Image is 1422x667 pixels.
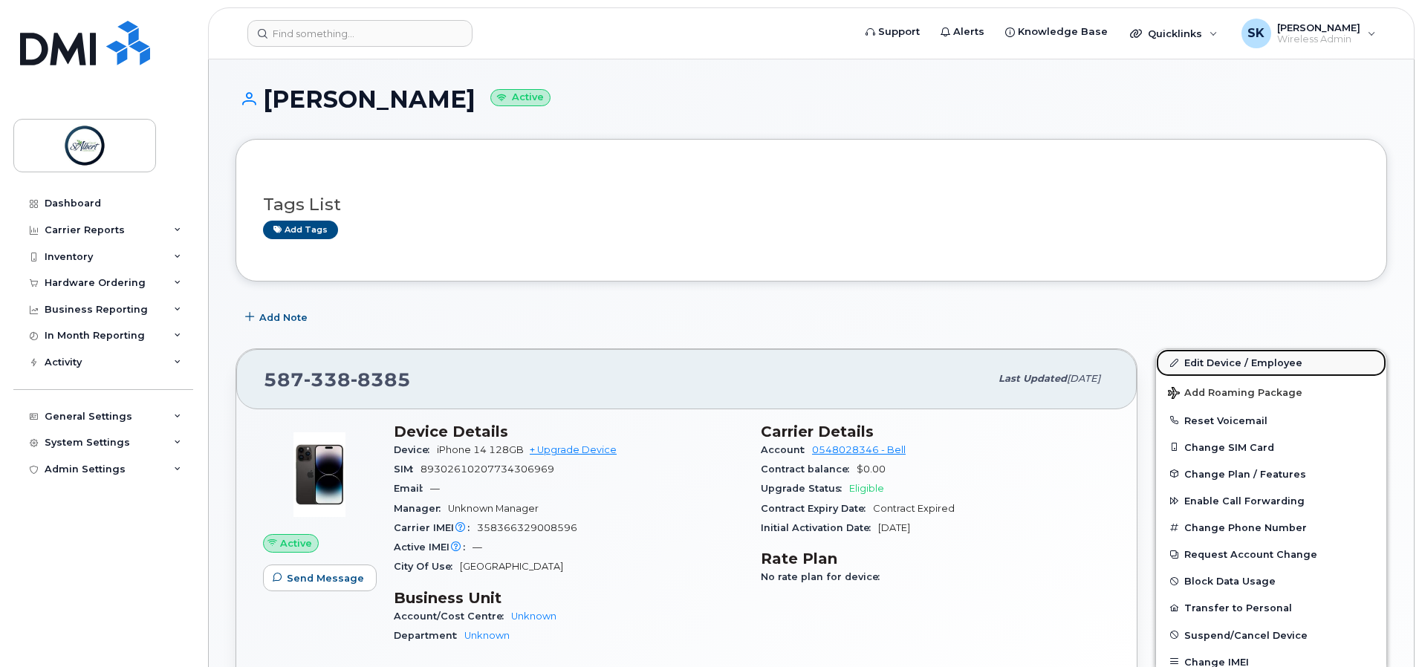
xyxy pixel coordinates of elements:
[263,564,377,591] button: Send Message
[394,423,743,440] h3: Device Details
[812,444,906,455] a: 0548028346 - Bell
[761,571,887,582] span: No rate plan for device
[430,483,440,494] span: —
[236,304,320,331] button: Add Note
[1156,407,1386,434] button: Reset Voicemail
[304,368,351,391] span: 338
[394,522,477,533] span: Carrier IMEI
[999,373,1067,384] span: Last updated
[761,423,1110,440] h3: Carrier Details
[259,310,308,325] span: Add Note
[490,89,551,106] small: Active
[849,483,884,494] span: Eligible
[394,483,430,494] span: Email
[761,483,849,494] span: Upgrade Status
[437,444,524,455] span: iPhone 14 128GB
[511,611,556,622] a: Unknown
[460,561,563,572] span: [GEOGRAPHIC_DATA]
[857,463,886,475] span: $0.00
[1184,495,1305,507] span: Enable Call Forwarding
[264,368,411,391] span: 587
[1184,468,1306,479] span: Change Plan / Features
[761,463,857,475] span: Contract balance
[530,444,617,455] a: + Upgrade Device
[477,522,577,533] span: 358366329008596
[275,430,364,519] img: image20231002-3703462-njx0qo.jpeg
[236,86,1387,112] h1: [PERSON_NAME]
[761,522,878,533] span: Initial Activation Date
[287,571,364,585] span: Send Message
[761,503,873,514] span: Contract Expiry Date
[394,561,460,572] span: City Of Use
[394,463,421,475] span: SIM
[394,444,437,455] span: Device
[1156,541,1386,567] button: Request Account Change
[1156,461,1386,487] button: Change Plan / Features
[878,522,910,533] span: [DATE]
[1156,487,1386,514] button: Enable Call Forwarding
[263,195,1360,214] h3: Tags List
[1184,629,1308,640] span: Suspend/Cancel Device
[473,541,482,553] span: —
[421,463,554,475] span: 89302610207734306969
[761,550,1110,567] h3: Rate Plan
[394,589,743,607] h3: Business Unit
[1156,594,1386,621] button: Transfer to Personal
[1156,377,1386,407] button: Add Roaming Package
[394,611,511,622] span: Account/Cost Centre
[1156,567,1386,594] button: Block Data Usage
[873,503,955,514] span: Contract Expired
[1156,349,1386,376] a: Edit Device / Employee
[1067,373,1100,384] span: [DATE]
[464,630,510,641] a: Unknown
[761,444,812,455] span: Account
[351,368,411,391] span: 8385
[1156,622,1386,648] button: Suspend/Cancel Device
[1156,434,1386,461] button: Change SIM Card
[394,541,473,553] span: Active IMEI
[263,221,338,239] a: Add tags
[1156,514,1386,541] button: Change Phone Number
[280,536,312,550] span: Active
[394,630,464,641] span: Department
[394,503,448,514] span: Manager
[1168,387,1302,401] span: Add Roaming Package
[448,503,539,514] span: Unknown Manager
